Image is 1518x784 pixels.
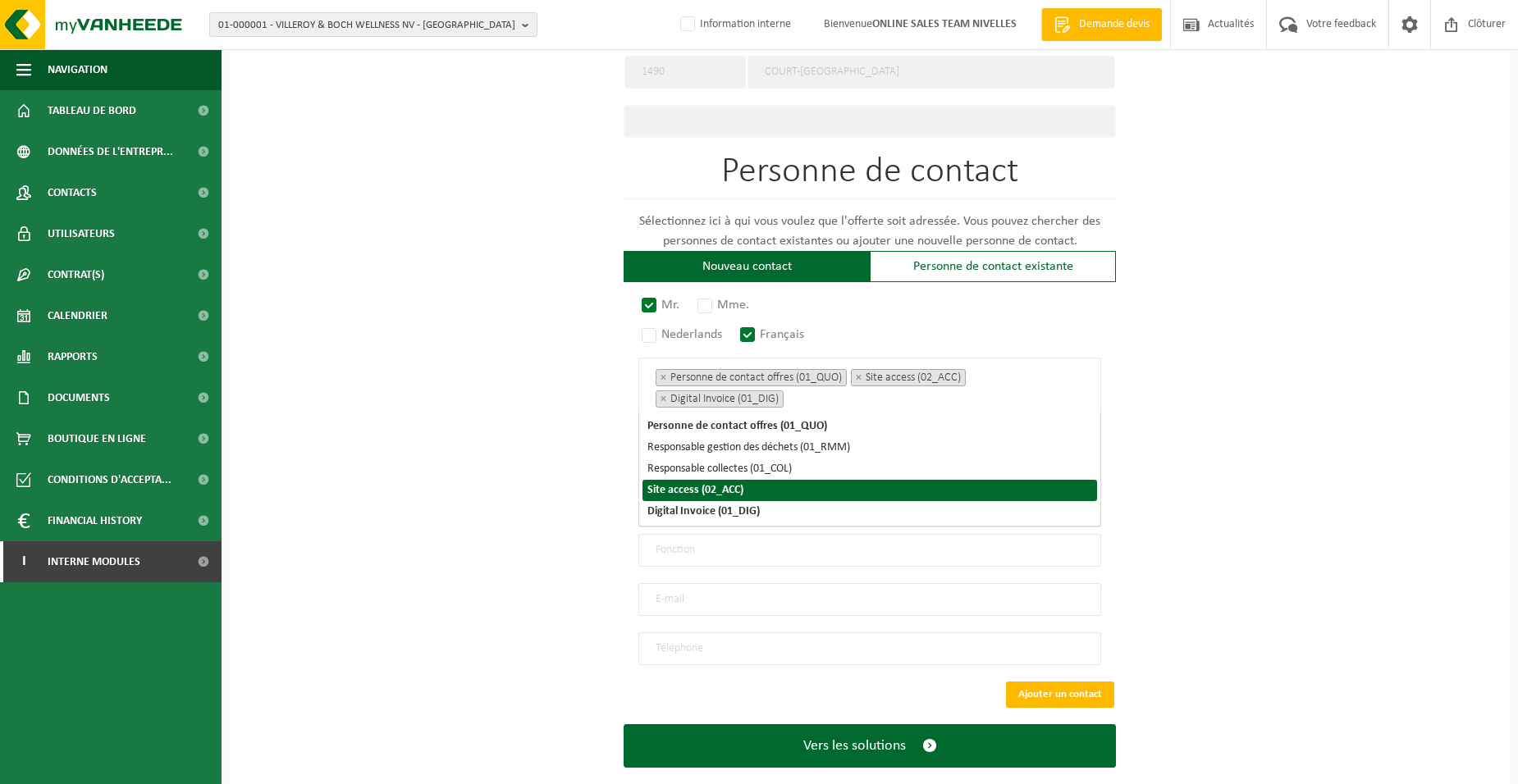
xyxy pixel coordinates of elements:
a: Demande devis [1041,8,1162,41]
input: Ville [748,56,1115,89]
span: × [661,395,666,403]
label: Mr. [638,294,684,317]
span: Tableau de bord [48,90,136,131]
span: × [856,374,862,381]
input: Unité d'exploitation [624,105,1116,138]
span: Navigation [48,49,107,90]
li: Site access (02_ACC) [642,480,1097,501]
span: 01-000001 - VILLEROY & BOCH WELLNESS NV - [GEOGRAPHIC_DATA] [218,13,515,38]
button: Vers les solutions [624,724,1116,768]
label: Nederlands [638,323,727,346]
div: Nouveau contact [624,251,870,282]
span: Interne modules [48,541,140,582]
p: Sélectionnez ici à qui vous voulez que l'offerte soit adressée. Vous pouvez chercher des personne... [624,212,1116,251]
h1: Personne de contact [624,154,1116,199]
span: Financial History [48,500,142,541]
input: Fonction [638,534,1101,567]
li: Digital Invoice (01_DIG) [656,390,784,408]
span: Vers les solutions [803,737,906,754]
button: 01-000001 - VILLEROY & BOCH WELLNESS NV - [GEOGRAPHIC_DATA] [209,12,537,37]
input: code postal [624,56,746,89]
div: Personne de contact existante [870,251,1116,282]
span: Documents [48,377,110,418]
span: Demande devis [1075,16,1154,33]
span: Boutique en ligne [48,418,146,459]
label: Mme. [694,294,754,317]
span: Conditions d'accepta... [48,459,171,500]
span: Contrat(s) [48,254,104,295]
label: Français [737,323,809,346]
input: Téléphone [638,632,1101,665]
li: Personne de contact offres (01_QUO) [642,416,1097,437]
li: Personne de contact offres (01_QUO) [656,369,847,386]
li: Site access (02_ACC) [851,369,966,386]
label: Information interne [677,12,791,37]
input: E-mail [638,583,1101,616]
span: Contacts [48,172,97,213]
span: Rapports [48,336,98,377]
span: Données de l'entrepr... [48,131,173,172]
button: Ajouter un contact [1006,681,1114,708]
li: Digital Invoice (01_DIG) [642,501,1097,522]
span: Calendrier [48,295,107,336]
strong: ONLINE SALES TEAM NIVELLES [872,18,1017,30]
span: Utilisateurs [48,213,115,254]
span: I [16,541,31,582]
span: × [661,374,666,381]
li: Responsable gestion des déchets (01_RMM) [642,437,1097,458]
li: Responsable collectes (01_COL) [642,458,1097,480]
